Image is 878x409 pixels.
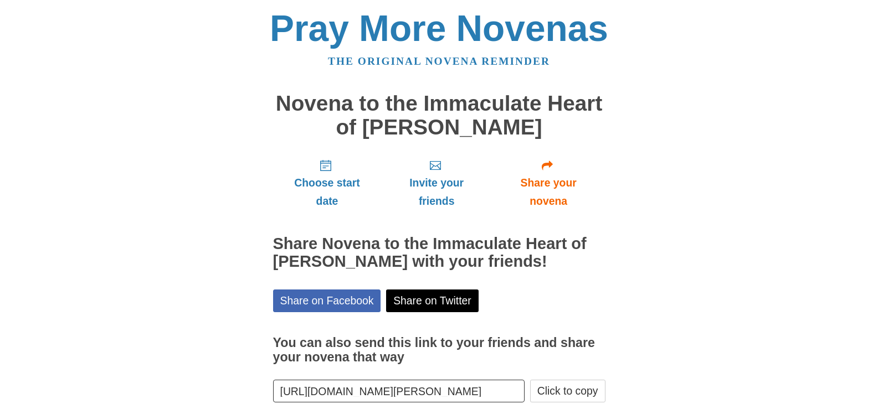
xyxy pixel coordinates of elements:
a: The original novena reminder [328,55,550,67]
h3: You can also send this link to your friends and share your novena that way [273,336,605,364]
a: Choose start date [273,150,382,216]
button: Click to copy [530,380,605,402]
span: Share your novena [503,174,594,210]
a: Share on Twitter [386,289,479,312]
h1: Novena to the Immaculate Heart of [PERSON_NAME] [273,92,605,139]
a: Invite your friends [381,150,491,216]
a: Share your novena [492,150,605,216]
span: Invite your friends [392,174,480,210]
span: Choose start date [284,174,371,210]
a: Share on Facebook [273,289,381,312]
a: Pray More Novenas [270,8,608,49]
h2: Share Novena to the Immaculate Heart of [PERSON_NAME] with your friends! [273,235,605,271]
